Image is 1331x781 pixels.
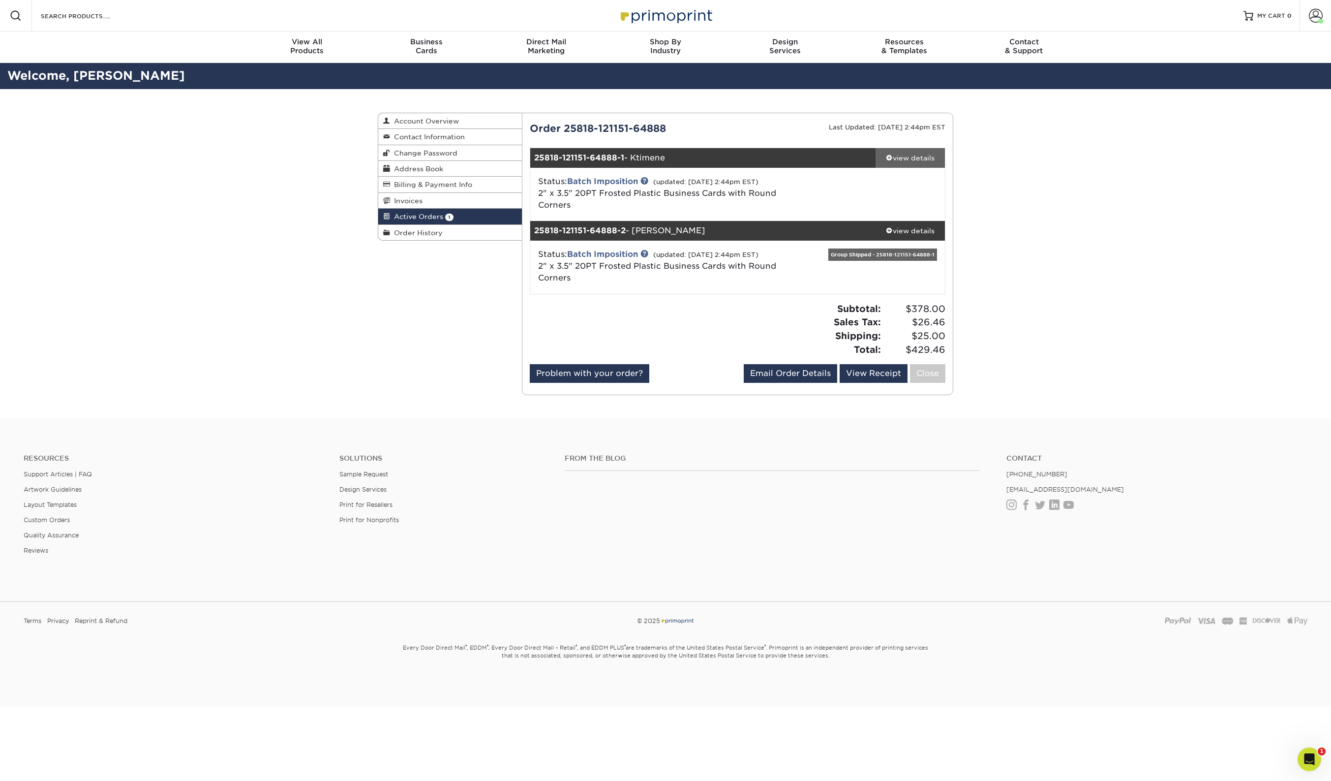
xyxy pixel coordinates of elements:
a: Contact [1006,454,1307,463]
span: Resources [845,37,964,46]
a: Address Book [378,161,522,177]
small: (updated: [DATE] 2:44pm EST) [653,178,758,186]
a: Shop ByIndustry [606,31,726,63]
div: Products [247,37,367,55]
a: Account Overview [378,113,522,129]
h4: From the Blog [565,454,980,463]
div: - [PERSON_NAME] [530,221,876,241]
h4: Resources [24,454,325,463]
span: Active Orders [390,213,443,220]
span: $378.00 [884,302,945,316]
div: view details [876,226,945,236]
a: DesignServices [725,31,845,63]
a: 2" x 3.5" 20PT Frosted Plastic Business Cards with Round Corners [538,188,776,210]
div: & Support [964,37,1084,55]
a: Custom Orders [24,516,70,524]
strong: 25818-121151-64888-2 [534,226,626,235]
span: $25.00 [884,329,945,343]
a: Terms [24,614,41,628]
img: Primoprint [660,617,695,625]
a: Contact& Support [964,31,1084,63]
a: Direct MailMarketing [486,31,606,63]
div: - Ktimene [530,148,876,168]
a: Quality Assurance [24,531,79,539]
a: [EMAIL_ADDRESS][DOMAIN_NAME] [1006,486,1124,493]
strong: Total: [854,344,881,355]
span: Shop By [606,37,726,46]
a: Batch Imposition [567,177,638,186]
a: Batch Imposition [567,250,638,259]
sup: ® [487,644,488,649]
a: Active Orders 1 [378,209,522,224]
a: view details [876,221,945,241]
a: Close [910,364,945,383]
a: View AllProducts [247,31,367,63]
a: BusinessCards [367,31,486,63]
span: 1 [445,214,454,221]
span: 1 [1318,748,1326,755]
div: Marketing [486,37,606,55]
a: Contact Information [378,129,522,145]
a: Sample Request [339,470,388,478]
div: Order 25818-121151-64888 [522,121,738,136]
span: Change Password [390,149,457,157]
small: (updated: [DATE] 2:44pm EST) [653,251,758,258]
div: © 2025 [449,614,882,628]
span: Address Book [390,165,443,173]
span: Design [725,37,845,46]
span: Business [367,37,486,46]
small: Last Updated: [DATE] 2:44pm EST [829,124,945,131]
span: 0 [1287,12,1292,19]
span: Direct Mail [486,37,606,46]
span: Invoices [390,197,423,205]
sup: ® [465,644,467,649]
a: Support Articles | FAQ [24,470,92,478]
small: Every Door Direct Mail , EDDM , Every Door Direct Mail – Retail , and EDDM PLUS are trademarks of... [378,640,953,684]
sup: ® [575,644,577,649]
span: View All [247,37,367,46]
strong: 25818-121151-64888-1 [534,153,624,162]
a: Change Password [378,145,522,161]
sup: ® [764,644,766,649]
div: Group Shipped - 25818-121151-64888-1 [828,249,937,261]
a: Resources& Templates [845,31,964,63]
span: $429.46 [884,343,945,357]
span: Billing & Payment Info [390,181,472,188]
iframe: Intercom live chat [1298,748,1321,771]
a: Layout Templates [24,501,77,508]
a: Reprint & Refund [75,614,127,628]
a: Order History [378,225,522,240]
div: Status: [531,249,807,284]
iframe: Google Customer Reviews [2,751,84,778]
img: Primoprint [616,5,715,26]
span: $26.46 [884,315,945,329]
a: Print for Nonprofits [339,516,399,524]
div: Services [725,37,845,55]
a: Reviews [24,547,48,554]
a: Billing & Payment Info [378,177,522,192]
a: View Receipt [840,364,907,383]
a: view details [876,148,945,168]
a: Design Services [339,486,387,493]
a: 2" x 3.5" 20PT Frosted Plastic Business Cards with Round Corners [538,261,776,282]
sup: ® [624,644,626,649]
a: Invoices [378,193,522,209]
div: Industry [606,37,726,55]
input: SEARCH PRODUCTS..... [40,10,136,22]
span: Order History [390,229,443,237]
div: Status: [531,176,807,211]
div: view details [876,153,945,163]
span: Contact [964,37,1084,46]
span: Contact Information [390,133,465,141]
span: MY CART [1257,12,1285,20]
strong: Shipping: [835,330,881,341]
a: [PHONE_NUMBER] [1006,470,1067,478]
a: Privacy [47,614,69,628]
div: & Templates [845,37,964,55]
span: Account Overview [390,117,459,125]
strong: Subtotal: [837,303,881,314]
a: Email Order Details [744,364,837,383]
a: Problem with your order? [530,364,649,383]
div: Cards [367,37,486,55]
